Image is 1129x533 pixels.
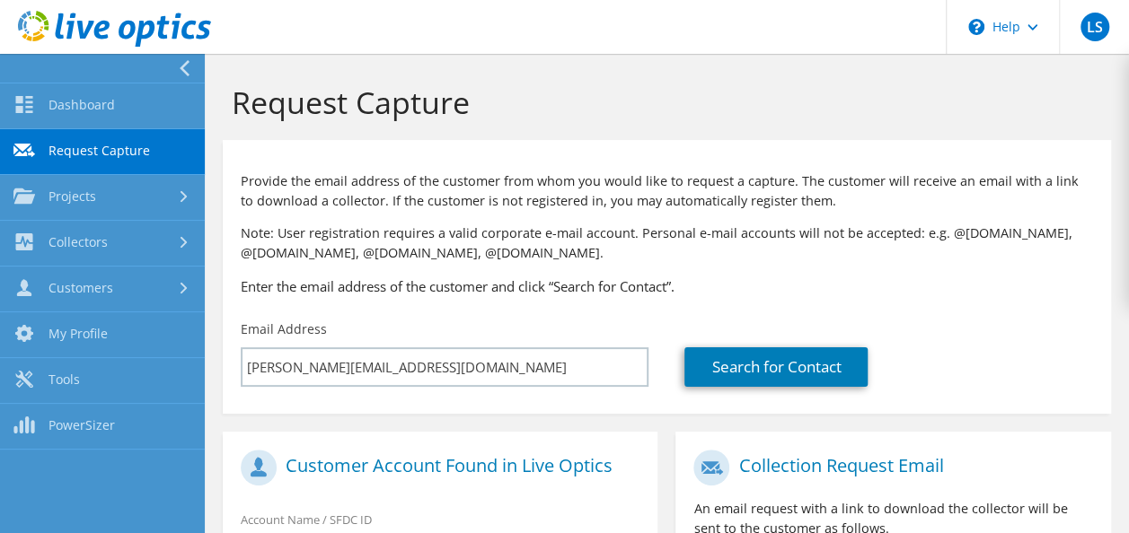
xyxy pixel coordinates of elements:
[232,83,1093,121] h1: Request Capture
[693,450,1083,485] h1: Collection Request Email
[241,276,1093,296] h3: Enter the email address of the customer and click “Search for Contact”.
[241,320,327,338] label: Email Address
[241,450,631,485] h1: Customer Account Found in Live Optics
[968,19,984,35] svg: \n
[241,171,1093,211] p: Provide the email address of the customer from whom you would like to request a capture. The cust...
[684,347,868,387] a: Search for Contact
[241,223,1093,263] p: Note: User registration requires a valid corporate e-mail account. Personal e-mail accounts will ...
[1080,13,1109,41] span: LS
